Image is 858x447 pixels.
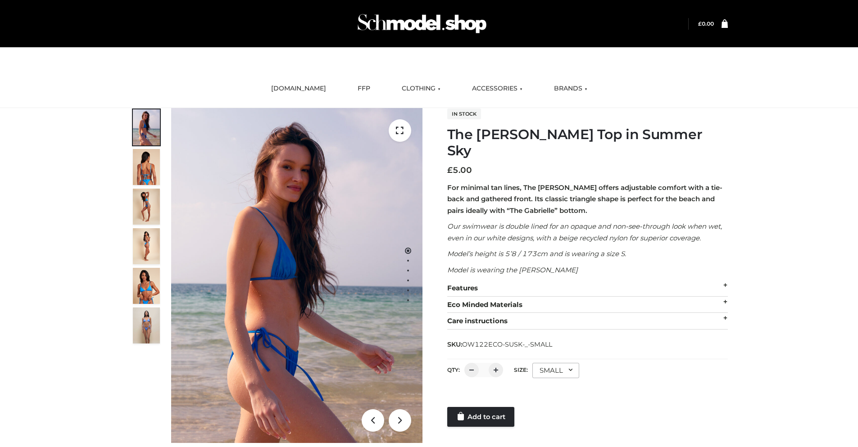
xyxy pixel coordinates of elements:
[514,366,528,373] label: Size:
[447,126,728,159] h1: The [PERSON_NAME] Top in Summer Sky
[395,79,447,99] a: CLOTHING
[447,297,728,313] div: Eco Minded Materials
[447,280,728,297] div: Features
[133,268,160,304] img: 2.Alex-top_CN-1-1-2.jpg
[462,340,552,348] span: OW122ECO-SUSK-_-SMALL
[547,79,594,99] a: BRANDS
[447,108,481,119] span: In stock
[465,79,529,99] a: ACCESSORIES
[354,6,490,41] img: Schmodel Admin 964
[171,108,422,443] img: 1.Alex-top_SS-1_4464b1e7-c2c9-4e4b-a62c-58381cd673c0 (1)
[447,266,578,274] em: Model is wearing the [PERSON_NAME]
[447,165,472,175] bdi: 5.00
[447,313,728,330] div: Care instructions
[532,363,579,378] div: SMALL
[447,249,626,258] em: Model’s height is 5’8 / 173cm and is wearing a size S.
[447,165,453,175] span: £
[133,307,160,343] img: SSVC.jpg
[351,79,377,99] a: FFP
[133,228,160,264] img: 3.Alex-top_CN-1-1-2.jpg
[447,366,460,373] label: QTY:
[698,20,714,27] a: £0.00
[133,189,160,225] img: 4.Alex-top_CN-1-1-2.jpg
[698,20,702,27] span: £
[447,339,553,350] span: SKU:
[133,109,160,145] img: 1.Alex-top_SS-1_4464b1e7-c2c9-4e4b-a62c-58381cd673c0-1.jpg
[447,222,722,242] em: Our swimwear is double lined for an opaque and non-see-through look when wet, even in our white d...
[447,183,722,215] strong: For minimal tan lines, The [PERSON_NAME] offers adjustable comfort with a tie-back and gathered f...
[447,407,514,427] a: Add to cart
[264,79,333,99] a: [DOMAIN_NAME]
[133,149,160,185] img: 5.Alex-top_CN-1-1_1-1.jpg
[698,20,714,27] bdi: 0.00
